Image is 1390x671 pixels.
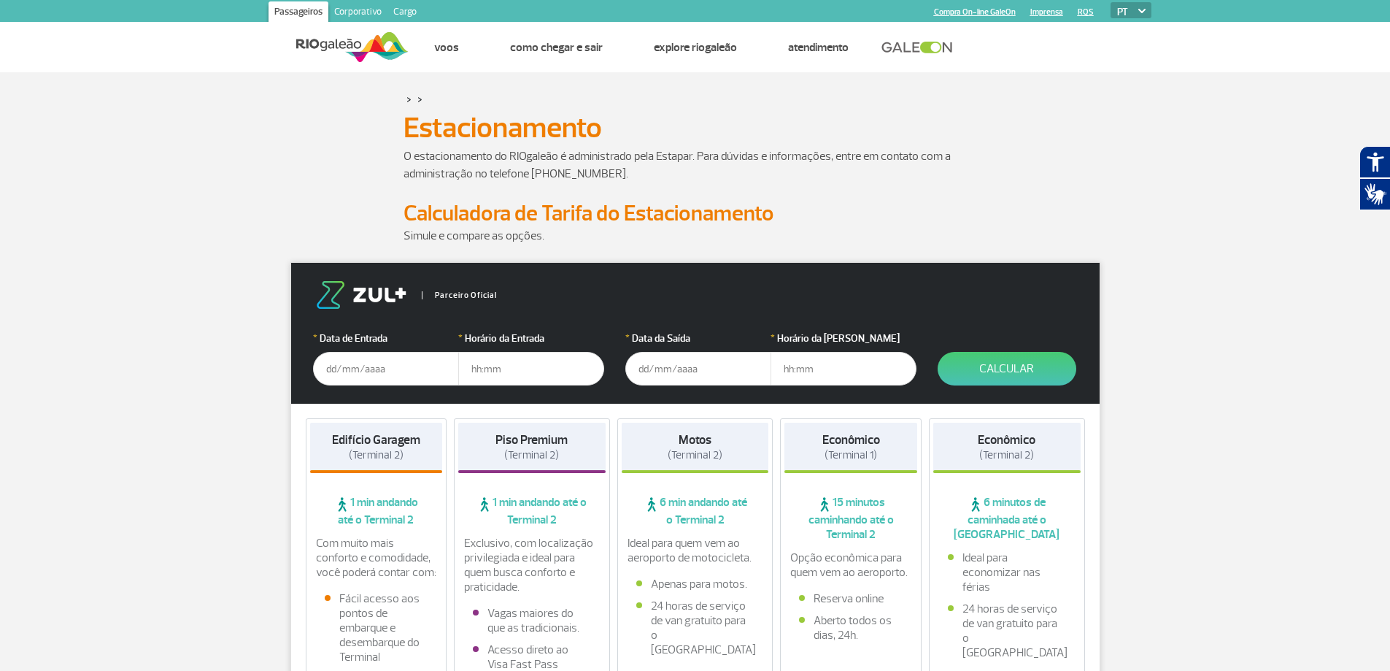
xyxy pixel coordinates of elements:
span: (Terminal 2) [668,448,722,462]
a: Corporativo [328,1,387,25]
input: dd/mm/aaaa [313,352,459,386]
a: > [406,91,412,107]
a: Passageiros [269,1,328,25]
input: dd/mm/aaaa [625,352,771,386]
button: Abrir tradutor de língua de sinais. [1359,178,1390,210]
p: O estacionamento do RIOgaleão é administrado pela Estapar. Para dúvidas e informações, entre em c... [404,147,987,183]
strong: Econômico [978,432,1035,448]
h2: Calculadora de Tarifa do Estacionamento [404,200,987,227]
li: Aberto todos os dias, 24h. [799,613,903,643]
label: Horário da Entrada [458,331,604,346]
p: Ideal para quem vem ao aeroporto de motocicleta. [628,536,763,565]
li: 24 horas de serviço de van gratuito para o [GEOGRAPHIC_DATA] [948,602,1066,660]
img: logo-zul.png [313,281,409,309]
label: Data de Entrada [313,331,459,346]
p: Opção econômica para quem vem ao aeroporto. [790,551,911,580]
a: Explore RIOgaleão [654,40,737,55]
a: Como chegar e sair [510,40,603,55]
span: (Terminal 1) [825,448,877,462]
span: 6 minutos de caminhada até o [GEOGRAPHIC_DATA] [933,495,1081,542]
a: > [417,91,422,107]
a: RQS [1078,7,1094,17]
li: Ideal para economizar nas férias [948,551,1066,594]
a: Compra On-line GaleOn [934,7,1016,17]
a: Cargo [387,1,422,25]
span: 6 min andando até o Terminal 2 [622,495,769,527]
a: Imprensa [1030,7,1063,17]
strong: Edifício Garagem [332,432,420,448]
p: Simule e compare as opções. [404,227,987,245]
span: 1 min andando até o Terminal 2 [458,495,606,527]
li: Reserva online [799,591,903,606]
strong: Econômico [822,432,880,448]
input: hh:mm [458,352,604,386]
span: Parceiro Oficial [422,291,497,299]
li: Apenas para motos. [636,577,754,591]
span: 1 min andando até o Terminal 2 [310,495,443,527]
li: Fácil acesso aos pontos de embarque e desembarque do Terminal [325,591,428,664]
span: (Terminal 2) [349,448,404,462]
p: Exclusivo, com localização privilegiada e ideal para quem busca conforto e praticidade. [464,536,600,594]
label: Data da Saída [625,331,771,346]
button: Abrir recursos assistivos. [1359,146,1390,178]
label: Horário da [PERSON_NAME] [771,331,916,346]
strong: Piso Premium [495,432,568,448]
span: 15 minutos caminhando até o Terminal 2 [784,495,917,542]
li: Vagas maiores do que as tradicionais. [473,606,591,635]
span: (Terminal 2) [504,448,559,462]
a: Voos [434,40,459,55]
li: 24 horas de serviço de van gratuito para o [GEOGRAPHIC_DATA] [636,599,754,657]
button: Calcular [938,352,1076,386]
span: (Terminal 2) [979,448,1034,462]
a: Atendimento [788,40,849,55]
strong: Motos [679,432,711,448]
p: Com muito mais conforto e comodidade, você poderá contar com: [316,536,437,580]
h1: Estacionamento [404,115,987,140]
input: hh:mm [771,352,916,386]
div: Plugin de acessibilidade da Hand Talk. [1359,146,1390,210]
